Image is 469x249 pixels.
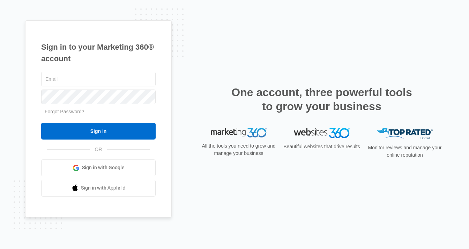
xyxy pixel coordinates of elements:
[200,142,278,157] p: All the tools you need to grow and manage your business
[82,164,125,171] span: Sign in with Google
[45,109,84,114] a: Forgot Password?
[41,159,156,176] a: Sign in with Google
[41,123,156,140] input: Sign In
[41,180,156,197] a: Sign in with Apple Id
[81,184,126,192] span: Sign in with Apple Id
[366,144,444,159] p: Monitor reviews and manage your online reputation
[229,85,414,113] h2: One account, three powerful tools to grow your business
[90,146,107,153] span: OR
[41,72,156,86] input: Email
[294,128,350,138] img: Websites 360
[41,41,156,64] h1: Sign in to your Marketing 360® account
[283,143,361,150] p: Beautiful websites that drive results
[211,128,267,138] img: Marketing 360
[377,128,433,140] img: Top Rated Local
